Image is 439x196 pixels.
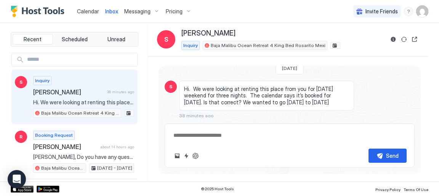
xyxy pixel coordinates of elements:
[11,32,138,47] div: tab-group
[282,65,297,71] span: [DATE]
[389,35,398,44] button: Reservation information
[35,77,50,84] span: Inquiry
[107,89,134,94] span: 38 minutes ago
[33,99,134,106] span: Hi. We were looking at renting this place from you for [DATE] weekend for three nights. The calen...
[11,6,68,17] a: Host Tools Logo
[105,7,118,15] a: Inbox
[107,36,125,43] span: Unread
[13,34,53,45] button: Recent
[375,185,401,193] a: Privacy Policy
[77,8,99,15] span: Calendar
[173,151,182,160] button: Upload image
[62,36,88,43] span: Scheduled
[33,154,134,160] span: [PERSON_NAME], Do you have any questions? If so please ask. I would love to have you stay with us...
[386,152,399,160] div: Send
[211,42,325,49] span: Baja Malibu Ocean Retreat 4 King Bed Rosarito Mexi
[181,29,236,38] span: [PERSON_NAME]
[11,186,34,193] a: App Store
[41,110,119,117] span: Baja Malibu Ocean Retreat 4 King Bed Rosarito Mexi
[97,165,132,172] span: [DATE] - [DATE]
[100,144,134,149] span: about 14 hours ago
[416,5,428,18] div: User profile
[54,34,95,45] button: Scheduled
[96,34,136,45] button: Unread
[365,8,398,15] span: Invite Friends
[166,8,183,15] span: Pricing
[77,7,99,15] a: Calendar
[35,132,73,139] span: Booking Request
[19,133,22,140] span: R
[164,35,168,44] span: S
[375,187,401,192] span: Privacy Policy
[169,83,172,90] span: S
[201,186,234,191] span: © 2025 Host Tools
[24,36,42,43] span: Recent
[179,113,214,118] span: 38 minutes ago
[183,42,198,49] span: Inquiry
[37,186,59,193] a: Google Play Store
[404,185,428,193] a: Terms Of Use
[369,149,407,163] button: Send
[24,53,137,66] input: Input Field
[404,7,413,16] div: menu
[191,151,200,160] button: ChatGPT Auto Reply
[404,187,428,192] span: Terms Of Use
[105,8,118,15] span: Inbox
[8,170,26,188] div: Open Intercom Messenger
[19,79,22,86] span: S
[41,165,84,172] span: Baja Malibu Ocean Retreat 4 King Bed Rosarito Mexi
[182,151,191,160] button: Quick reply
[124,8,151,15] span: Messaging
[410,35,419,44] button: Open reservation
[184,86,349,106] span: Hi. We were looking at renting this place from you for [DATE] weekend for three nights. The calen...
[33,88,104,96] span: [PERSON_NAME]
[33,143,97,151] span: [PERSON_NAME]
[399,35,409,44] button: Sync reservation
